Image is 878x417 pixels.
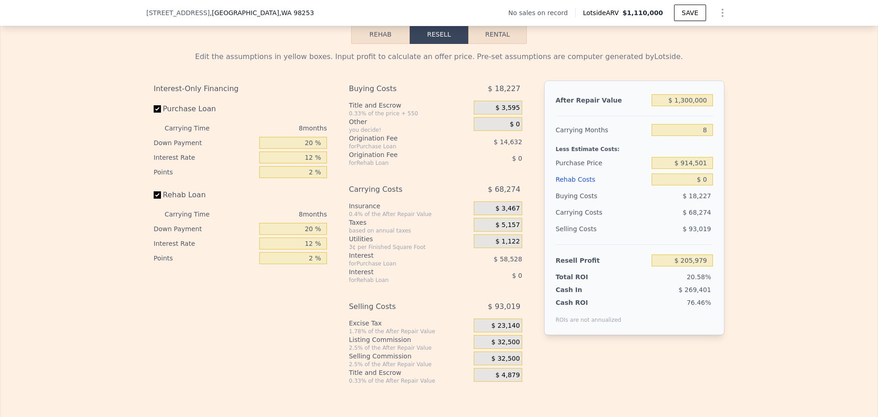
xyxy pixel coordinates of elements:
[154,51,724,62] div: Edit the assumptions in yellow boxes. Input profit to calculate an offer price. Pre-set assumptio...
[556,221,648,237] div: Selling Costs
[154,105,161,113] input: Purchase Loan
[349,134,451,143] div: Origination Fee
[210,8,314,17] span: , [GEOGRAPHIC_DATA]
[349,352,470,361] div: Selling Commission
[495,205,519,213] span: $ 3,467
[494,255,522,263] span: $ 58,528
[510,120,520,129] span: $ 0
[556,298,621,307] div: Cash ROI
[349,101,470,110] div: Title and Escrow
[154,135,256,150] div: Down Payment
[349,244,470,251] div: 3¢ per Finished Square Foot
[349,126,470,134] div: you decide!
[410,25,468,44] button: Resell
[495,104,519,112] span: $ 3,595
[154,191,161,199] input: Rehab Loan
[349,251,451,260] div: Interest
[492,322,520,330] span: $ 23,140
[495,371,519,379] span: $ 4,879
[154,236,256,251] div: Interest Rate
[349,201,470,211] div: Insurance
[154,165,256,179] div: Points
[154,251,256,265] div: Points
[713,4,732,22] button: Show Options
[349,319,470,328] div: Excise Tax
[349,150,451,159] div: Origination Fee
[556,138,713,155] div: Less Estimate Costs:
[583,8,622,17] span: Lotside ARV
[556,155,648,171] div: Purchase Price
[279,9,314,16] span: , WA 98253
[349,276,451,284] div: for Rehab Loan
[556,92,648,108] div: After Repair Value
[349,211,470,218] div: 0.4% of the After Repair Value
[349,260,451,267] div: for Purchase Loan
[495,238,519,246] span: $ 1,122
[228,121,327,135] div: 8 months
[349,368,470,377] div: Title and Escrow
[683,192,711,200] span: $ 18,227
[349,181,451,198] div: Carrying Costs
[488,181,520,198] span: $ 68,274
[494,138,522,146] span: $ 14,632
[349,117,470,126] div: Other
[512,272,522,279] span: $ 0
[349,234,470,244] div: Utilities
[683,225,711,233] span: $ 93,019
[349,335,470,344] div: Listing Commission
[349,143,451,150] div: for Purchase Loan
[556,285,613,294] div: Cash In
[154,150,256,165] div: Interest Rate
[509,8,575,17] div: No sales on record
[556,188,648,204] div: Buying Costs
[349,81,451,97] div: Buying Costs
[146,8,210,17] span: [STREET_ADDRESS]
[349,110,470,117] div: 0.33% of the price + 550
[492,338,520,347] span: $ 32,500
[154,101,256,117] label: Purchase Loan
[492,355,520,363] span: $ 32,500
[556,272,613,282] div: Total ROI
[679,286,711,293] span: $ 269,401
[228,207,327,222] div: 8 months
[674,5,706,21] button: SAVE
[622,9,663,16] span: $1,110,000
[468,25,527,44] button: Rental
[495,221,519,229] span: $ 5,157
[556,252,648,269] div: Resell Profit
[154,187,256,203] label: Rehab Loan
[349,218,470,227] div: Taxes
[165,121,224,135] div: Carrying Time
[556,171,648,188] div: Rehab Costs
[556,204,613,221] div: Carrying Costs
[488,298,520,315] span: $ 93,019
[349,267,451,276] div: Interest
[349,344,470,352] div: 2.5% of the After Repair Value
[351,25,410,44] button: Rehab
[349,159,451,167] div: for Rehab Loan
[349,328,470,335] div: 1.78% of the After Repair Value
[349,227,470,234] div: based on annual taxes
[349,377,470,385] div: 0.33% of the After Repair Value
[488,81,520,97] span: $ 18,227
[687,299,711,306] span: 76.46%
[349,361,470,368] div: 2.5% of the After Repair Value
[556,122,648,138] div: Carrying Months
[512,155,522,162] span: $ 0
[349,298,451,315] div: Selling Costs
[683,209,711,216] span: $ 68,274
[165,207,224,222] div: Carrying Time
[556,307,621,324] div: ROIs are not annualized
[154,222,256,236] div: Down Payment
[687,273,711,281] span: 20.58%
[154,81,327,97] div: Interest-Only Financing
